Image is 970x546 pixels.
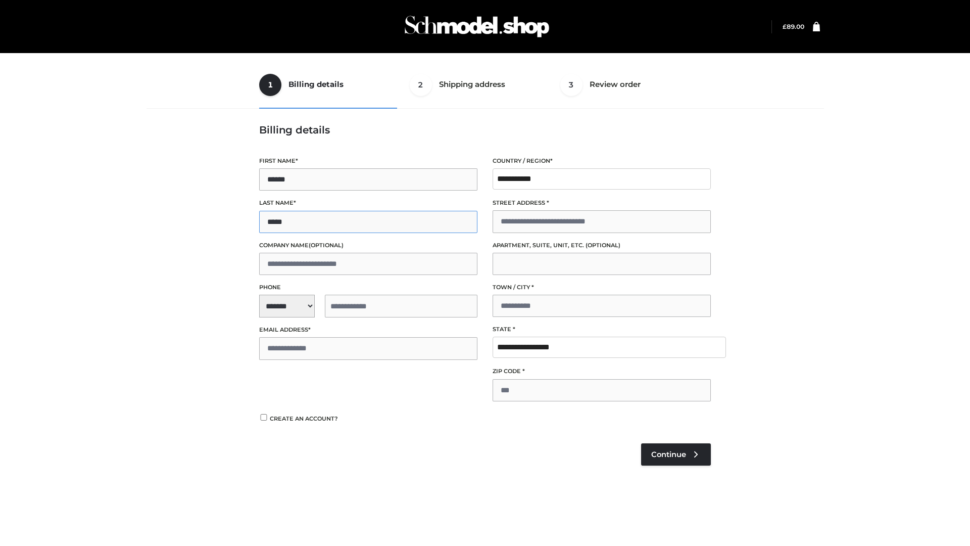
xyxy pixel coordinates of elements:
label: Phone [259,283,477,292]
label: ZIP Code [493,367,711,376]
label: Country / Region [493,156,711,166]
span: Continue [651,450,686,459]
label: First name [259,156,477,166]
a: Continue [641,443,711,466]
h3: Billing details [259,124,711,136]
span: Create an account? [270,415,338,422]
label: Street address [493,198,711,208]
span: (optional) [586,242,620,249]
label: Last name [259,198,477,208]
label: Town / City [493,283,711,292]
bdi: 89.00 [783,23,804,30]
label: Apartment, suite, unit, etc. [493,241,711,250]
span: £ [783,23,787,30]
label: State [493,325,711,334]
span: (optional) [309,242,344,249]
img: Schmodel Admin 964 [401,7,553,47]
label: Company name [259,241,477,250]
input: Create an account? [259,414,268,421]
a: £89.00 [783,23,804,30]
label: Email address [259,325,477,335]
